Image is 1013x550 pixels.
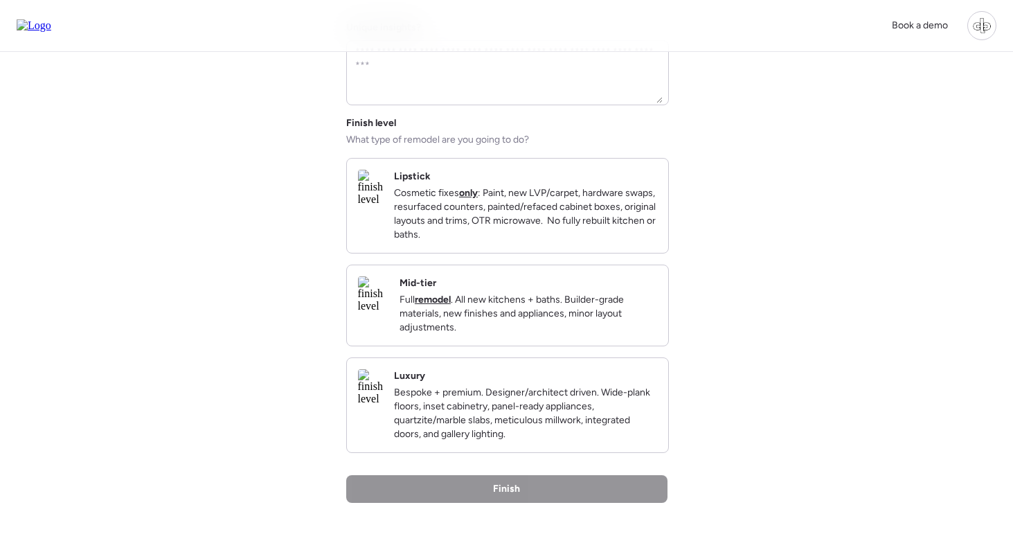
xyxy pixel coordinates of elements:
span: Finish [493,482,520,496]
p: Cosmetic fixes : Paint, new LVP/carpet, hardware swaps, resurfaced counters, painted/refaced cabi... [394,186,657,242]
span: What type of remodel are you going to do? [346,133,529,147]
h2: Luxury [394,369,425,383]
strong: remodel [415,294,451,305]
img: Logo [17,19,51,32]
img: finish level [358,170,383,206]
img: finish level [358,369,383,405]
strong: only [459,187,478,199]
span: Finish level [346,116,396,130]
p: Bespoke + premium. Designer/architect driven. Wide-plank floors, inset cabinetry, panel-ready app... [394,386,657,441]
h2: Lipstick [394,170,431,184]
img: finish level [358,276,388,312]
h2: Mid-tier [400,276,436,290]
span: Book a demo [892,19,948,31]
p: Full . All new kitchens + baths. Builder-grade materials, new finishes and appliances, minor layo... [400,293,657,335]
